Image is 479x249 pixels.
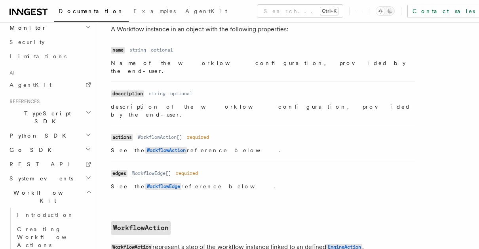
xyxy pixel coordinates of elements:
[10,53,67,59] span: Limitations
[6,128,93,143] button: Python SDK
[257,5,343,17] button: Search...Ctrl+K
[111,59,415,75] p: Name of the worklow configuration, provided by the end-user.
[176,170,198,176] dd: required
[6,70,15,76] span: AI
[151,47,173,53] dd: optional
[17,226,86,248] span: Creating Workflow Actions
[6,35,93,49] a: Security
[6,98,40,105] span: References
[10,39,45,45] span: Security
[6,21,93,35] button: Monitor
[111,221,171,235] a: WorkflowAction
[111,146,415,155] p: See the reference below.
[6,171,93,186] button: System events
[111,182,415,191] p: See the reference below.
[6,49,93,63] a: Limitations
[59,8,124,14] span: Documentation
[181,2,232,21] a: AgentKit
[10,161,77,167] span: REST API
[6,186,93,208] button: Workflow Kit
[6,78,93,92] a: AgentKit
[376,6,395,16] button: Toggle dark mode
[145,183,181,190] a: WorkflowEdge
[145,147,187,154] code: WorkflowAction
[320,7,338,15] kbd: Ctrl+K
[14,208,93,222] a: Introduction
[10,82,51,88] span: AgentKit
[149,90,165,97] dd: string
[129,47,146,53] dd: string
[6,143,93,157] button: Go SDK
[54,2,129,22] a: Documentation
[111,134,133,141] code: actions
[132,170,171,176] dd: WorkflowEdge[]
[111,47,125,54] code: name
[6,24,47,32] span: Monitor
[111,170,127,177] code: edges
[111,103,415,119] p: description of the worklow configuration, provided by the end-user.
[6,106,93,128] button: TypeScript SDK
[6,132,71,140] span: Python SDK
[138,134,182,140] dd: WorkflowAction[]
[6,174,73,182] span: System events
[6,189,86,205] span: Workflow Kit
[17,212,74,218] span: Introduction
[6,109,86,125] span: TypeScript SDK
[185,8,227,14] span: AgentKit
[145,183,181,190] code: WorkflowEdge
[187,134,209,140] dd: required
[6,146,56,154] span: Go SDK
[133,8,176,14] span: Examples
[111,24,428,35] p: A Workflow instance in an object with the following properties:
[111,90,144,97] code: description
[145,147,187,153] a: WorkflowAction
[170,90,192,97] dd: optional
[6,157,93,171] a: REST API
[129,2,181,21] a: Examples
